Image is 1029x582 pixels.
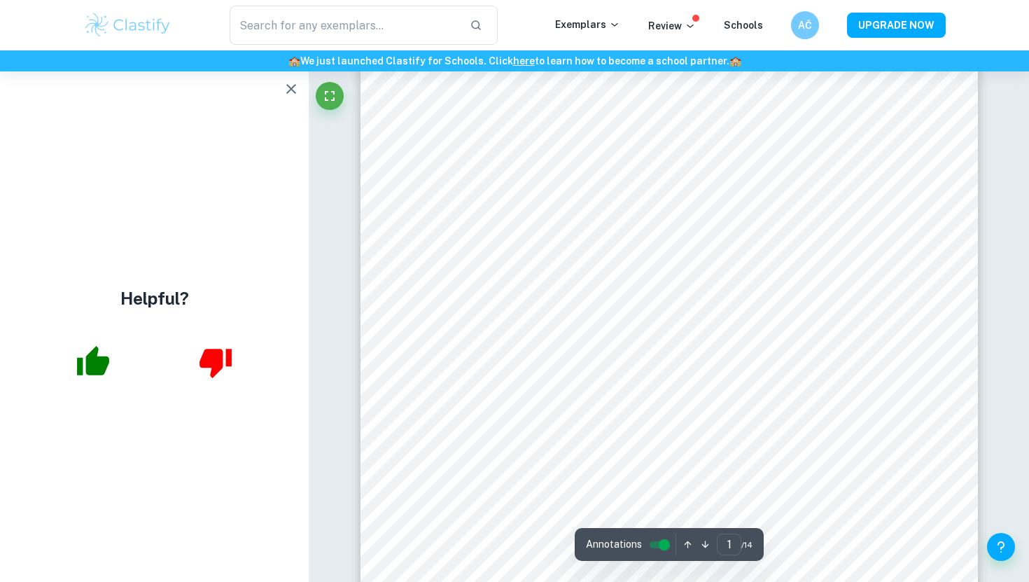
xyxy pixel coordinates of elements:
button: Fullscreen [316,82,344,110]
span: 🏫 [288,55,300,67]
p: Review [648,18,696,34]
h6: AČ [797,18,813,33]
span: / 14 [741,539,752,551]
span: 🏫 [729,55,741,67]
button: Help and Feedback [987,533,1015,561]
input: Search for any exemplars... [230,6,458,45]
h4: Helpful? [120,286,189,311]
button: UPGRADE NOW [847,13,946,38]
img: Clastify logo [83,11,172,39]
h6: We just launched Clastify for Schools. Click to learn how to become a school partner. [3,53,1026,69]
p: Exemplars [555,17,620,32]
a: here [513,55,535,67]
a: Schools [724,20,763,31]
button: AČ [791,11,819,39]
span: Annotations [586,537,642,552]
